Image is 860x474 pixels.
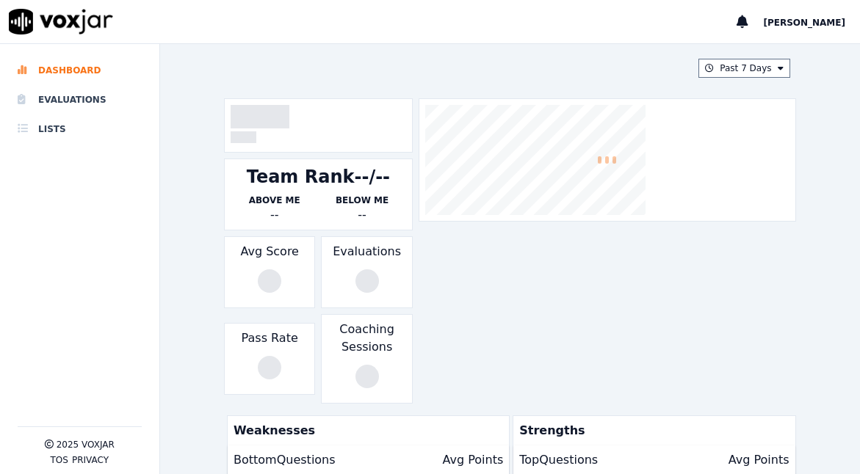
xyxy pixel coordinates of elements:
button: TOS [50,454,68,466]
img: voxjar logo [9,9,113,34]
button: [PERSON_NAME] [763,13,860,31]
div: Avg Score [224,236,315,308]
p: 2025 Voxjar [57,439,115,451]
p: Top Questions [519,451,598,469]
div: -- [231,206,318,224]
a: Dashboard [18,56,142,85]
div: Evaluations [321,236,412,308]
p: Weaknesses [228,416,503,445]
button: Past 7 Days [698,59,789,78]
p: Strengths [513,416,789,445]
p: Avg Points [442,451,503,469]
div: Team Rank --/-- [247,165,390,189]
p: Above Me [231,194,318,206]
span: [PERSON_NAME] [763,18,845,28]
p: Avg Points [729,451,789,469]
button: Privacy [72,454,109,466]
a: Evaluations [18,85,142,114]
div: Pass Rate [224,323,315,395]
a: Lists [18,114,142,144]
div: -- [318,206,405,224]
div: Coaching Sessions [321,314,412,404]
p: Bottom Questions [234,451,336,469]
p: Below Me [318,194,405,206]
